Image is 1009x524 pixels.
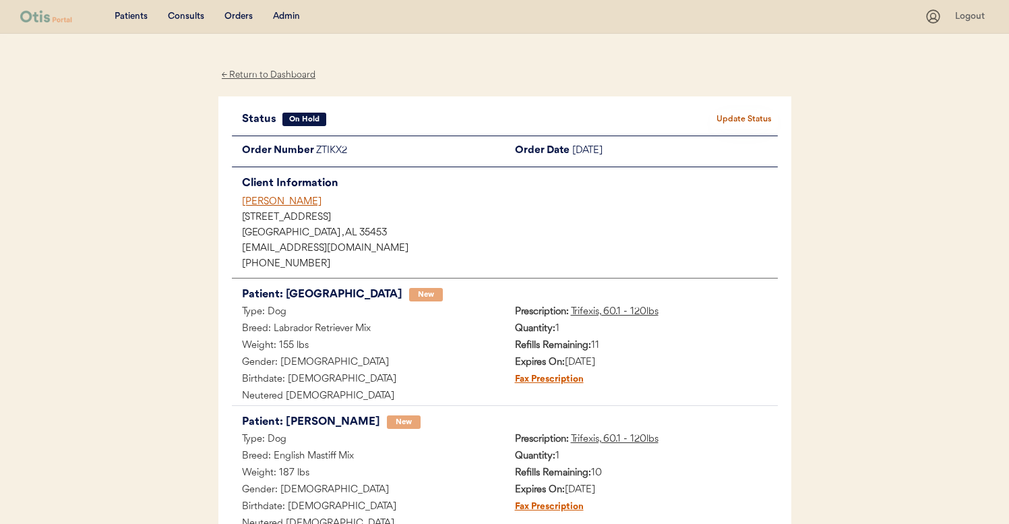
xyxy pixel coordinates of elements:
div: [DATE] [505,482,778,499]
u: Trifexis, 60.1 - 120lbs [571,434,659,444]
div: Fax Prescription [505,372,584,388]
div: Type: Dog [232,304,505,321]
div: [DATE] [572,143,778,160]
strong: Prescription: [515,434,569,444]
div: Fax Prescription [505,499,584,516]
div: Patient: [GEOGRAPHIC_DATA] [242,285,402,304]
u: Trifexis, 60.1 - 120lbs [571,307,659,317]
strong: Prescription: [515,307,569,317]
div: [STREET_ADDRESS] [242,213,778,223]
div: Breed: English Mastiff Mix [232,448,505,465]
div: 1 [505,448,778,465]
div: 1 [505,321,778,338]
div: [PERSON_NAME] [242,195,778,209]
div: Birthdate: [DEMOGRAPHIC_DATA] [232,499,505,516]
div: Weight: 187 lbs [232,465,505,482]
div: Order Number [232,143,316,160]
div: Type: Dog [232,432,505,448]
div: Consults [168,10,204,24]
div: Patient: [PERSON_NAME] [242,413,380,432]
div: [PHONE_NUMBER] [242,260,778,269]
div: Admin [273,10,300,24]
strong: Quantity: [515,451,555,461]
div: Logout [955,10,989,24]
strong: Expires On: [515,357,565,368]
div: 11 [505,338,778,355]
div: Orders [224,10,253,24]
div: [EMAIL_ADDRESS][DOMAIN_NAME] [242,244,778,254]
div: 10 [505,465,778,482]
div: Client Information [242,174,778,193]
strong: Refills Remaining: [515,341,591,351]
div: [GEOGRAPHIC_DATA] , AL 35453 [242,229,778,238]
button: Update Status [710,110,778,129]
div: Gender: [DEMOGRAPHIC_DATA] [232,355,505,372]
div: Patients [115,10,148,24]
div: Breed: Labrador Retriever Mix [232,321,505,338]
strong: Quantity: [515,324,555,334]
div: Birthdate: [DEMOGRAPHIC_DATA] [232,372,505,388]
div: Gender: [DEMOGRAPHIC_DATA] [232,482,505,499]
div: ZTIKX2 [316,143,505,160]
div: ← Return to Dashboard [218,67,319,83]
div: Status [242,110,282,129]
div: Weight: 155 lbs [232,338,505,355]
strong: Refills Remaining: [515,468,591,478]
div: Order Date [505,143,572,160]
strong: Expires On: [515,485,565,495]
div: Neutered [DEMOGRAPHIC_DATA] [232,388,505,405]
div: [DATE] [505,355,778,372]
